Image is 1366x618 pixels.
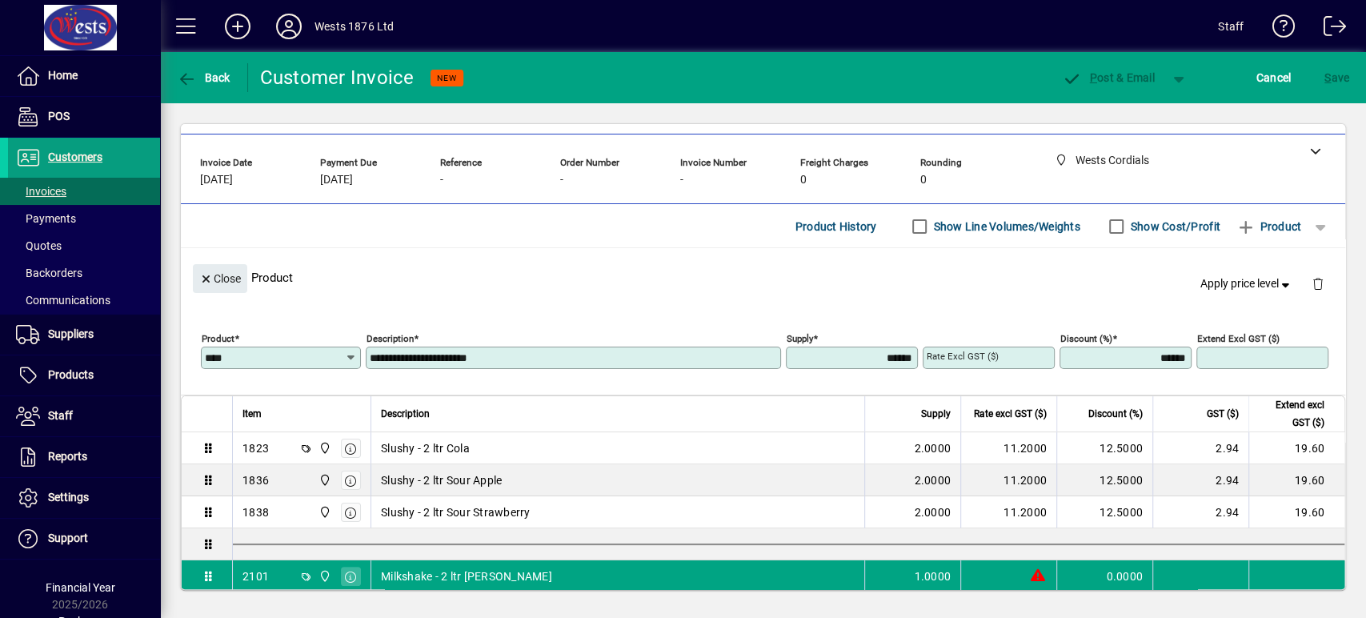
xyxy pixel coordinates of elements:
a: Settings [8,478,160,518]
span: 2.0000 [915,472,951,488]
div: Wests 1876 Ltd [314,14,394,39]
div: Customer Invoice [260,65,415,90]
div: 1836 [242,472,269,488]
span: Products [48,368,94,381]
span: Customers [48,150,102,163]
span: Wests Cordials [314,568,333,585]
span: Slushy - 2 ltr Cola [381,440,470,456]
span: Slushy - 2 ltr Sour Apple [381,472,502,488]
mat-label: Rate excl GST ($) [927,351,999,362]
div: Product [181,248,1345,307]
button: Back [173,63,234,92]
span: 0 [800,174,807,187]
span: Product [1236,214,1301,239]
app-page-header-button: Delete [1299,276,1337,291]
a: Products [8,355,160,395]
a: POS [8,97,160,137]
app-page-header-button: Close [189,271,251,285]
span: Wests Cordials [314,472,333,489]
td: 0.0000 [1056,560,1152,592]
mat-label: Extend excl GST ($) [1197,333,1280,344]
span: GST ($) [1207,405,1239,423]
button: Profile [263,12,314,41]
button: Post & Email [1054,63,1163,92]
span: - [440,174,443,187]
span: S [1324,71,1331,84]
span: NEW [437,73,457,83]
div: 1823 [242,440,269,456]
span: Home [48,69,78,82]
div: 11.2000 [971,440,1047,456]
span: Supply [921,405,951,423]
span: ave [1324,65,1349,90]
span: Invoices [16,185,66,198]
button: Delete [1299,264,1337,303]
td: 19.60 [1248,432,1344,464]
span: Reports [48,450,87,463]
mat-label: Discount (%) [1060,333,1112,344]
div: 11.2000 [971,504,1047,520]
a: Staff [8,396,160,436]
a: Backorders [8,259,160,287]
button: Close [193,264,247,293]
button: Add [212,12,263,41]
a: Payments [8,205,160,232]
a: Home [8,56,160,96]
span: Staff [48,409,73,422]
td: 2.94 [1152,496,1248,528]
span: Apply price level [1200,275,1293,292]
span: - [680,174,683,187]
span: Communications [16,294,110,307]
span: 2.0000 [915,440,951,456]
a: Support [8,519,160,559]
mat-label: Supply [787,333,813,344]
td: 12.5000 [1056,432,1152,464]
td: 12.5000 [1056,464,1152,496]
a: Reports [8,437,160,477]
mat-label: Description [367,333,414,344]
span: Backorders [16,267,82,279]
span: ost & Email [1062,71,1155,84]
button: Product [1228,212,1309,241]
a: Communications [8,287,160,314]
div: 1838 [242,504,269,520]
span: Payments [16,212,76,225]
mat-label: Product [202,333,234,344]
div: 11.2000 [971,472,1047,488]
label: Show Cost/Profit [1128,219,1220,235]
td: 12.5000 [1056,496,1152,528]
span: Item [242,405,262,423]
span: Wests Cordials [314,439,333,457]
span: Slushy - 2 ltr Sour Strawberry [381,504,531,520]
span: P [1090,71,1097,84]
span: Wests Cordials [314,504,333,521]
td: 2.94 [1152,464,1248,496]
span: Extend excl GST ($) [1259,396,1324,431]
button: Product History [789,212,883,241]
span: 1.0000 [915,568,951,584]
button: Cancel [1252,63,1296,92]
span: 2.0000 [915,504,951,520]
span: Rate excl GST ($) [974,405,1047,423]
span: [DATE] [320,174,353,187]
span: 0 [920,174,927,187]
td: 19.60 [1248,464,1344,496]
a: Knowledge Base [1260,3,1295,55]
span: Back [177,71,230,84]
span: Close [199,266,241,292]
span: POS [48,110,70,122]
span: Discount (%) [1088,405,1143,423]
div: 2101 [242,568,269,584]
span: [DATE] [200,174,233,187]
span: Cancel [1256,65,1292,90]
a: Quotes [8,232,160,259]
button: Save [1320,63,1353,92]
span: - [560,174,563,187]
div: Staff [1218,14,1244,39]
app-page-header-button: Back [160,63,248,92]
span: Settings [48,491,89,504]
span: Support [48,532,88,544]
label: Show Line Volumes/Weights [931,219,1080,235]
span: Quotes [16,239,62,252]
span: Financial Year [46,581,115,594]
